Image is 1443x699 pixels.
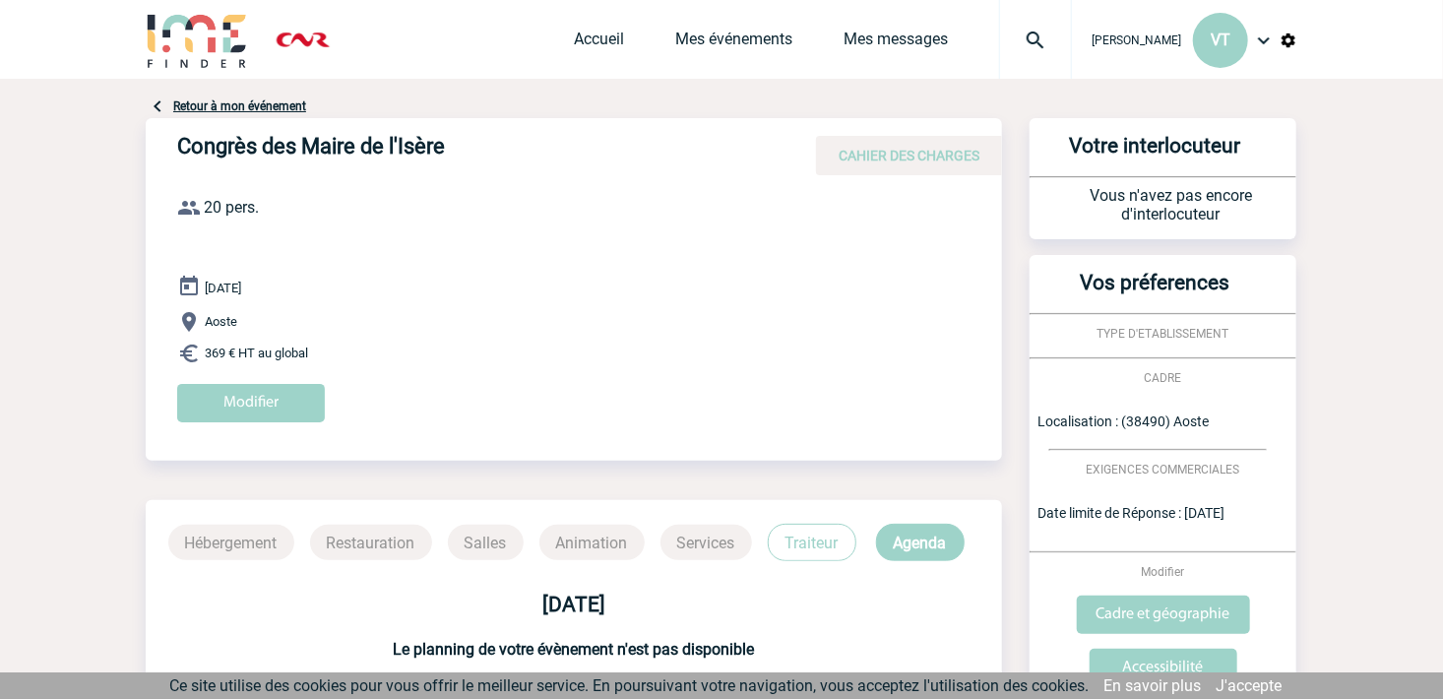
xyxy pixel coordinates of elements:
span: [PERSON_NAME] [1092,33,1181,47]
span: Vous n'avez pas encore d'interlocuteur [1090,186,1252,223]
span: 369 € HT au global [205,347,308,361]
h3: Vos préferences [1037,271,1273,313]
a: Accueil [574,30,624,57]
span: [DATE] [205,281,241,295]
span: CADRE [1145,371,1182,385]
a: Retour à mon événement [173,99,306,113]
a: Mes événements [675,30,792,57]
a: Mes messages [844,30,948,57]
span: Aoste [205,315,237,330]
b: [DATE] [542,593,605,616]
a: En savoir plus [1103,676,1201,695]
span: 20 pers. [204,199,259,218]
span: TYPE D'ETABLISSEMENT [1098,327,1229,341]
p: Services [660,525,752,560]
span: Modifier [1142,565,1185,579]
span: Date limite de Réponse : [DATE] [1037,505,1224,521]
p: Salles [448,525,524,560]
span: VT [1211,31,1230,49]
img: IME-Finder [146,12,248,68]
p: Restauration [310,525,432,560]
p: Animation [539,525,645,560]
a: J'accepte [1216,676,1282,695]
span: CAHIER DES CHARGES [839,148,979,163]
span: Ce site utilise des cookies pour vous offrir le meilleur service. En poursuivant votre navigation... [169,676,1089,695]
p: Agenda [876,524,965,561]
input: Modifier [177,384,325,422]
p: Traiteur [768,524,856,561]
span: EXIGENCES COMMERCIALES [1087,463,1240,477]
input: Accessibilité [1090,649,1237,687]
h3: Votre interlocuteur [1037,134,1273,176]
p: Hébergement [168,525,294,560]
input: Cadre et géographie [1077,596,1250,634]
h4: Congrès des Maire de l'Isère [177,134,768,167]
h3: Le planning de votre évènement n'est pas disponible [146,640,1002,659]
span: Localisation : (38490) Aoste [1037,413,1209,429]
